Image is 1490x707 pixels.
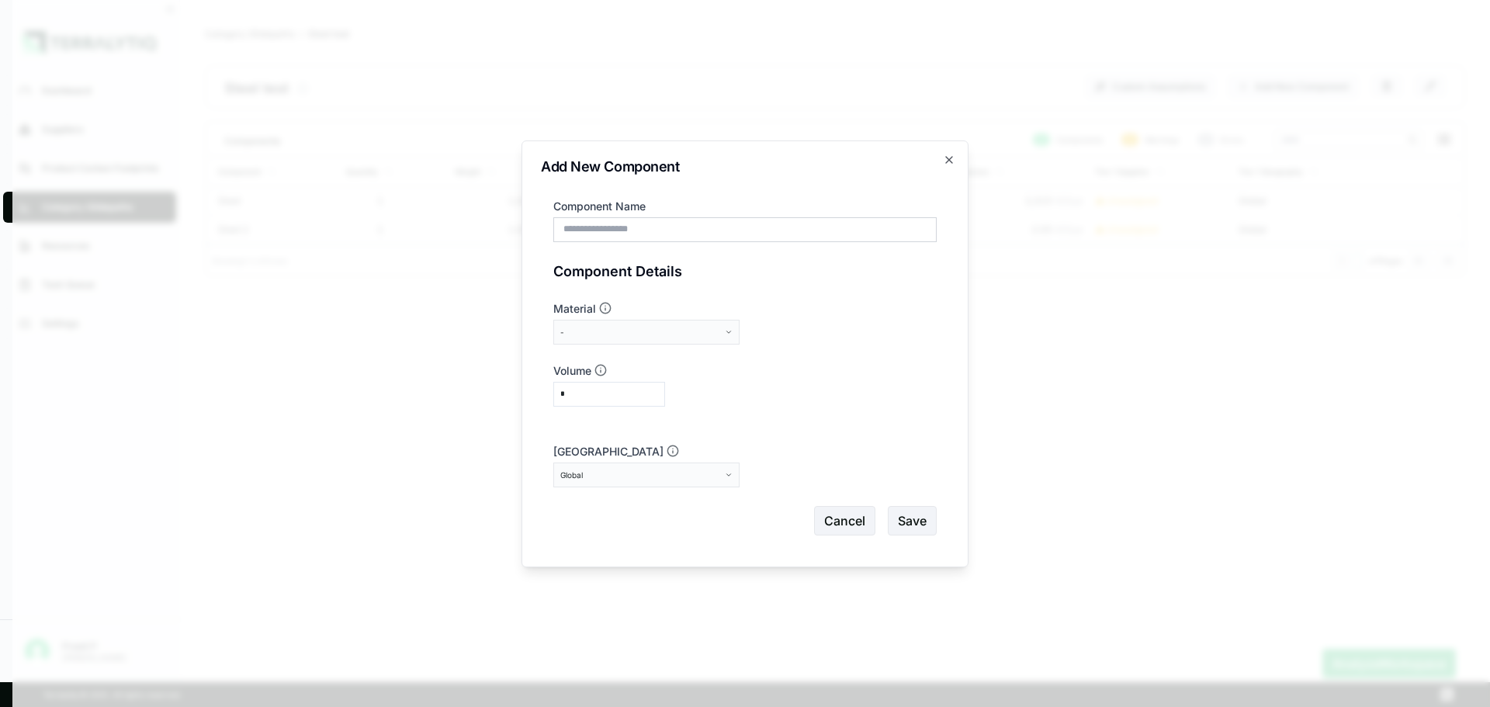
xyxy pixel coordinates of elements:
[553,320,740,345] button: -
[888,506,937,535] button: Save
[560,470,722,480] div: Global
[553,363,937,379] label: Volume
[553,463,740,487] button: Global
[553,301,937,317] label: Material
[553,261,937,282] div: Component Details
[553,444,937,459] label: [GEOGRAPHIC_DATA]
[553,199,937,214] label: Component Name
[560,328,722,337] div: -
[541,160,949,174] h2: Add New Component
[814,506,875,535] button: Cancel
